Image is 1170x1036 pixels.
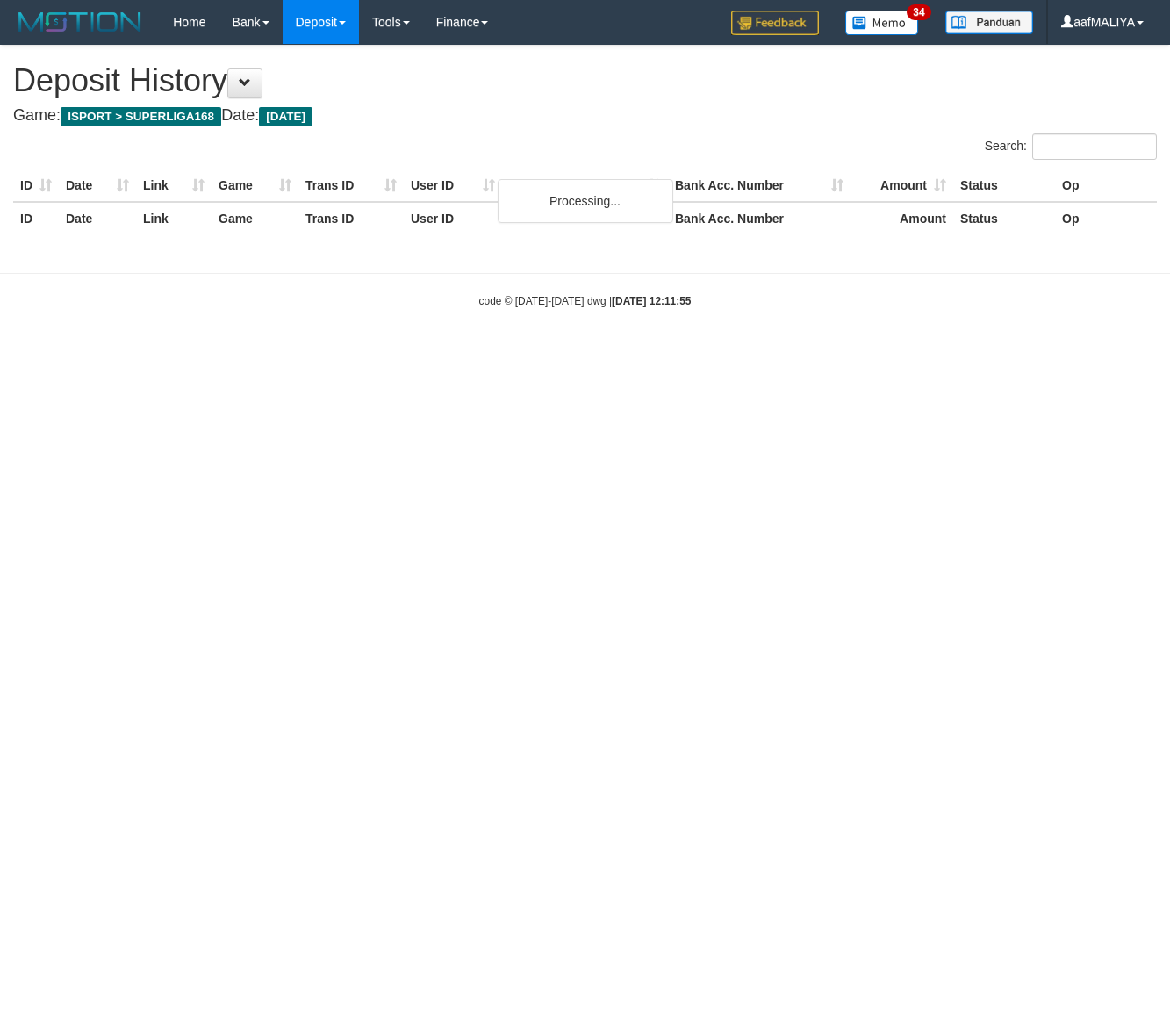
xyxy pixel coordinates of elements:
span: [DATE] [259,107,312,126]
th: Game [212,169,298,202]
th: Trans ID [298,202,404,234]
th: Status [953,202,1055,234]
th: Bank Acc. Name [502,169,668,202]
th: Op [1055,202,1157,234]
th: Link [136,202,212,234]
label: Search: [985,133,1157,160]
span: 34 [907,4,930,20]
th: Date [59,202,136,234]
th: Link [136,169,212,202]
th: Trans ID [298,169,404,202]
th: Amount [851,169,953,202]
img: MOTION_logo.png [13,9,147,35]
div: Processing... [498,179,673,223]
th: Op [1055,169,1157,202]
h4: Game: Date: [13,107,1157,125]
th: ID [13,202,59,234]
img: Button%20Memo.svg [845,11,919,35]
span: ISPORT > SUPERLIGA168 [61,107,221,126]
img: panduan.png [945,11,1033,34]
img: Feedback.jpg [731,11,819,35]
th: Amount [851,202,953,234]
th: Status [953,169,1055,202]
th: Bank Acc. Number [668,202,851,234]
input: Search: [1032,133,1157,160]
th: ID [13,169,59,202]
th: Date [59,169,136,202]
th: Game [212,202,298,234]
th: User ID [404,202,502,234]
strong: [DATE] 12:11:55 [612,295,691,307]
h1: Deposit History [13,63,1157,98]
th: User ID [404,169,502,202]
small: code © [DATE]-[DATE] dwg | [479,295,692,307]
th: Bank Acc. Number [668,169,851,202]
